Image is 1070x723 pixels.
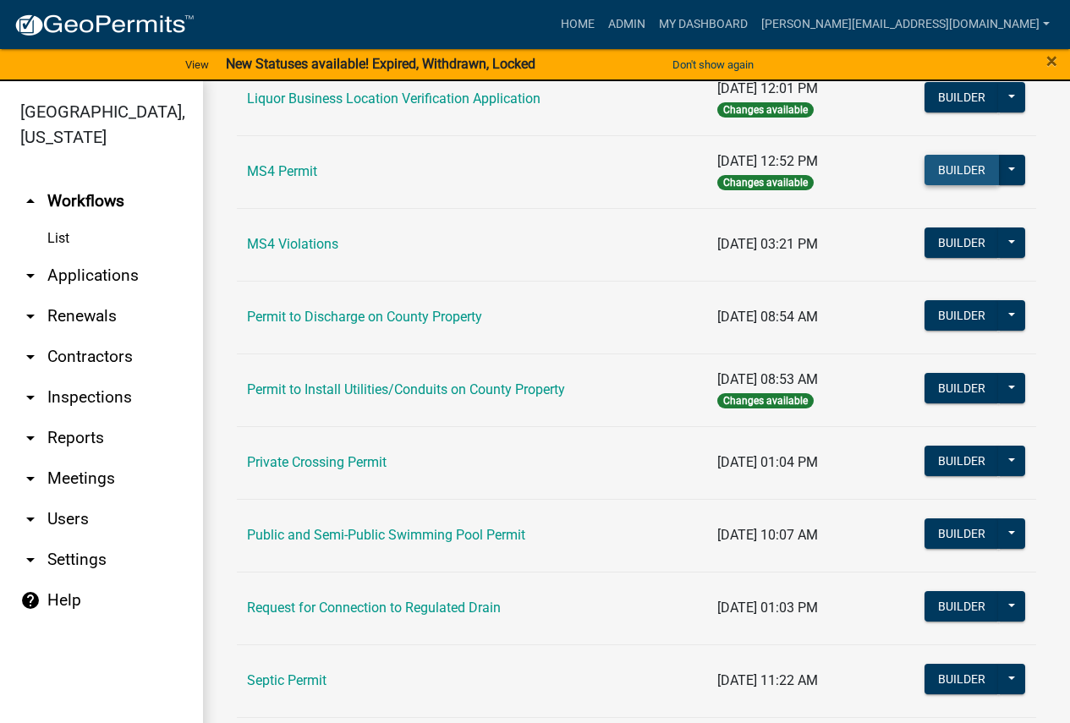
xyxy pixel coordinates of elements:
[247,90,540,107] a: Liquor Business Location Verification Application
[1046,49,1057,73] span: ×
[652,8,754,41] a: My Dashboard
[247,381,565,397] a: Permit to Install Utilities/Conduits on County Property
[20,266,41,286] i: arrow_drop_down
[20,306,41,326] i: arrow_drop_down
[666,51,760,79] button: Don't show again
[925,446,999,476] button: Builder
[754,8,1056,41] a: [PERSON_NAME][EMAIL_ADDRESS][DOMAIN_NAME]
[247,600,501,616] a: Request for Connection to Regulated Drain
[925,82,999,112] button: Builder
[247,672,326,688] a: Septic Permit
[717,236,818,252] span: [DATE] 03:21 PM
[226,56,535,72] strong: New Statuses available! Expired, Withdrawn, Locked
[247,309,482,325] a: Permit to Discharge on County Property
[717,600,818,616] span: [DATE] 01:03 PM
[1046,51,1057,71] button: Close
[20,428,41,448] i: arrow_drop_down
[925,664,999,694] button: Builder
[717,153,818,169] span: [DATE] 12:52 PM
[20,347,41,367] i: arrow_drop_down
[717,393,814,408] span: Changes available
[247,163,317,179] a: MS4 Permit
[20,468,41,489] i: arrow_drop_down
[554,8,601,41] a: Home
[717,672,818,688] span: [DATE] 11:22 AM
[925,300,999,331] button: Builder
[717,454,818,470] span: [DATE] 01:04 PM
[717,175,814,190] span: Changes available
[20,550,41,570] i: arrow_drop_down
[20,509,41,529] i: arrow_drop_down
[925,518,999,549] button: Builder
[925,155,999,185] button: Builder
[601,8,652,41] a: Admin
[717,527,818,543] span: [DATE] 10:07 AM
[247,527,525,543] a: Public and Semi-Public Swimming Pool Permit
[20,590,41,611] i: help
[717,80,818,96] span: [DATE] 12:01 PM
[717,371,818,387] span: [DATE] 08:53 AM
[717,309,818,325] span: [DATE] 08:54 AM
[178,51,216,79] a: View
[925,591,999,622] button: Builder
[247,454,387,470] a: Private Crossing Permit
[247,236,338,252] a: MS4 Violations
[20,191,41,211] i: arrow_drop_up
[925,227,999,258] button: Builder
[925,373,999,403] button: Builder
[717,102,814,118] span: Changes available
[20,387,41,408] i: arrow_drop_down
